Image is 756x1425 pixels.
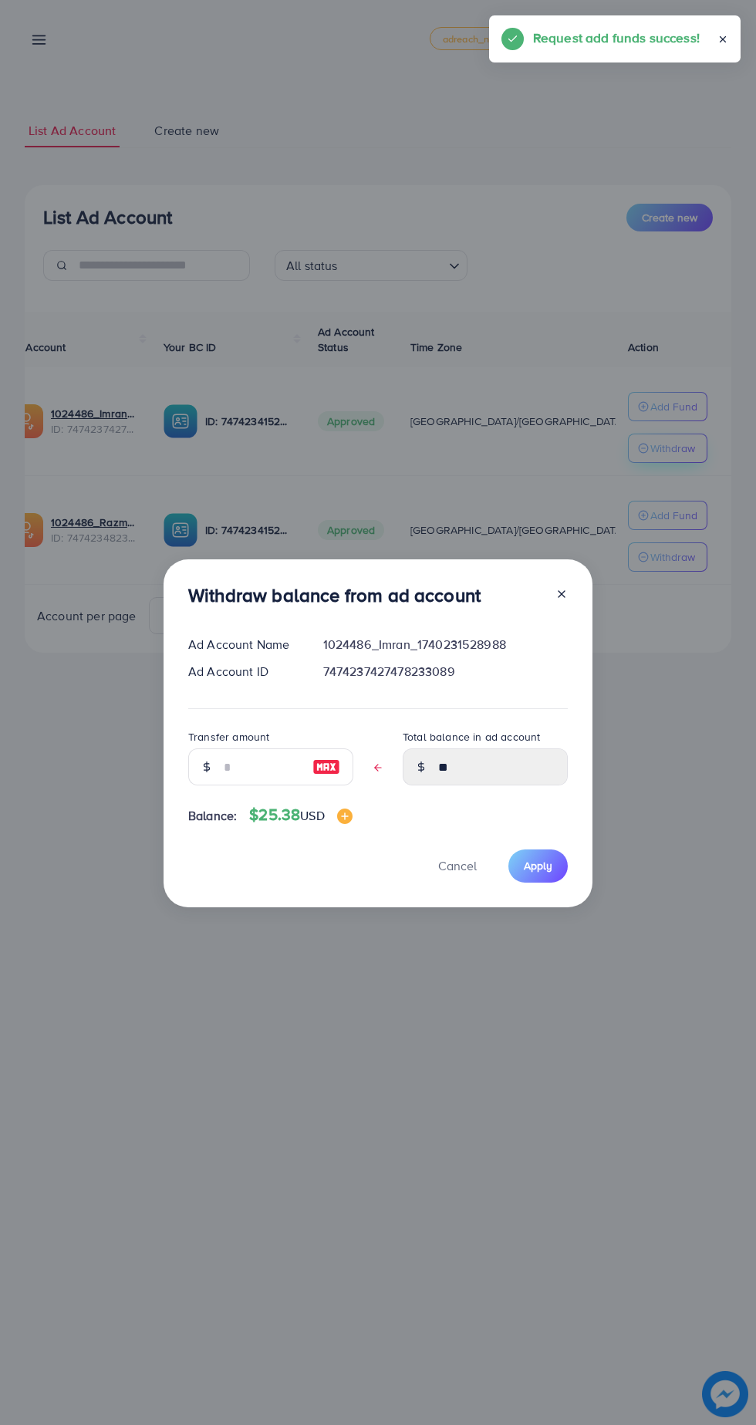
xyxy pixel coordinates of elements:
[311,636,580,653] div: 1024486_Imran_1740231528988
[311,663,580,680] div: 7474237427478233089
[188,729,269,745] label: Transfer amount
[188,584,481,606] h3: Withdraw balance from ad account
[533,28,700,48] h5: Request add funds success!
[312,758,340,776] img: image
[438,857,477,874] span: Cancel
[403,729,540,745] label: Total balance in ad account
[337,809,353,824] img: image
[188,807,237,825] span: Balance:
[419,849,496,883] button: Cancel
[176,636,311,653] div: Ad Account Name
[524,858,552,873] span: Apply
[176,663,311,680] div: Ad Account ID
[249,805,352,825] h4: $25.38
[508,849,568,883] button: Apply
[300,807,324,824] span: USD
